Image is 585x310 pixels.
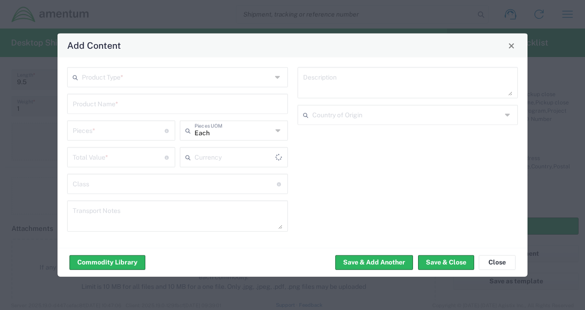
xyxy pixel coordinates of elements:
button: Commodity Library [69,255,145,270]
button: Close [505,39,518,52]
button: Close [479,255,516,270]
button: Save & Close [418,255,474,270]
button: Save & Add Another [335,255,413,270]
h4: Add Content [67,39,121,52]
